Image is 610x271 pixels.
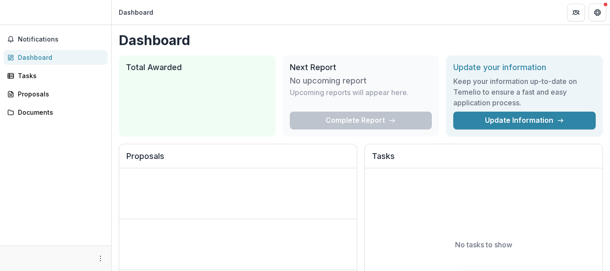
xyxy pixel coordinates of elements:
[453,76,596,108] h3: Keep your information up-to-date on Temelio to ensure a fast and easy application process.
[290,76,367,86] h3: No upcoming report
[18,108,100,117] div: Documents
[4,32,108,46] button: Notifications
[18,36,104,43] span: Notifications
[115,6,157,19] nav: breadcrumb
[455,239,512,250] p: No tasks to show
[4,50,108,65] a: Dashboard
[18,89,100,99] div: Proposals
[453,63,596,72] h2: Update your information
[18,53,100,62] div: Dashboard
[372,151,595,168] h2: Tasks
[4,68,108,83] a: Tasks
[95,253,106,264] button: More
[290,63,432,72] h2: Next Report
[4,105,108,120] a: Documents
[119,32,603,48] h1: Dashboard
[290,87,409,98] p: Upcoming reports will appear here.
[18,71,100,80] div: Tasks
[4,87,108,101] a: Proposals
[453,112,596,129] a: Update Information
[126,63,268,72] h2: Total Awarded
[589,4,606,21] button: Get Help
[126,151,350,168] h2: Proposals
[567,4,585,21] button: Partners
[119,8,153,17] div: Dashboard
